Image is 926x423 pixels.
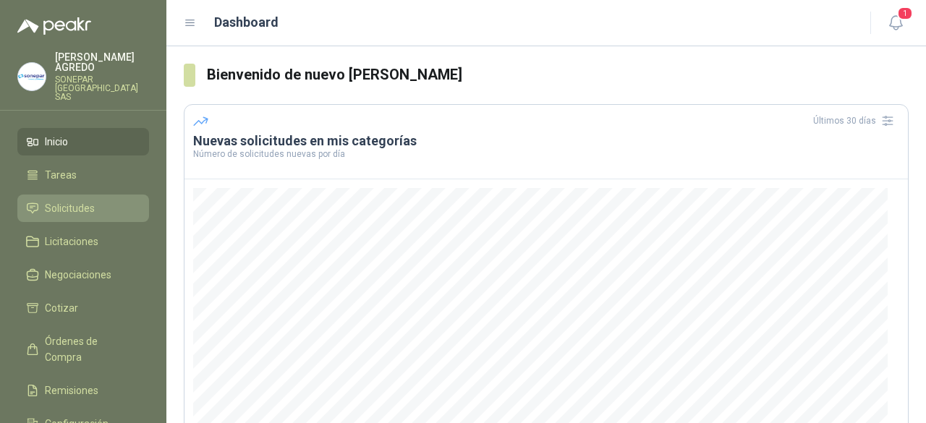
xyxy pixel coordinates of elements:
[883,10,909,36] button: 1
[45,300,78,316] span: Cotizar
[17,328,149,371] a: Órdenes de Compra
[55,52,149,72] p: [PERSON_NAME] AGREDO
[17,128,149,155] a: Inicio
[45,134,68,150] span: Inicio
[45,167,77,183] span: Tareas
[45,200,95,216] span: Solicitudes
[17,17,91,35] img: Logo peakr
[193,132,899,150] h3: Nuevas solicitudes en mis categorías
[17,261,149,289] a: Negociaciones
[17,195,149,222] a: Solicitudes
[813,109,899,132] div: Últimos 30 días
[45,333,135,365] span: Órdenes de Compra
[897,7,913,20] span: 1
[18,63,46,90] img: Company Logo
[45,383,98,398] span: Remisiones
[17,228,149,255] a: Licitaciones
[17,294,149,322] a: Cotizar
[45,234,98,249] span: Licitaciones
[193,150,899,158] p: Número de solicitudes nuevas por día
[17,377,149,404] a: Remisiones
[207,64,909,86] h3: Bienvenido de nuevo [PERSON_NAME]
[45,267,111,283] span: Negociaciones
[17,161,149,189] a: Tareas
[55,75,149,101] p: SONEPAR [GEOGRAPHIC_DATA] SAS
[214,12,279,33] h1: Dashboard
